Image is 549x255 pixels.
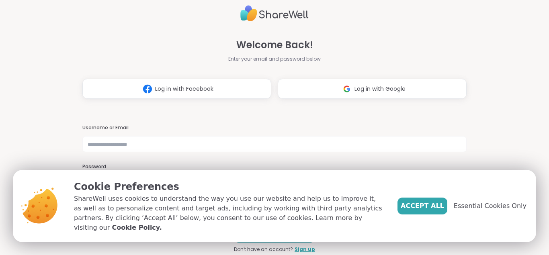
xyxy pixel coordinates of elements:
[397,198,447,214] button: Accept All
[278,79,467,99] button: Log in with Google
[74,194,385,233] p: ShareWell uses cookies to understand the way you use our website and help us to improve it, as we...
[234,246,293,253] span: Don't have an account?
[228,55,321,63] span: Enter your email and password below
[295,246,315,253] a: Sign up
[354,85,406,93] span: Log in with Google
[140,82,155,96] img: ShareWell Logomark
[155,85,213,93] span: Log in with Facebook
[401,201,444,211] span: Accept All
[112,223,162,233] a: Cookie Policy.
[74,180,385,194] p: Cookie Preferences
[339,82,354,96] img: ShareWell Logomark
[82,163,467,170] h3: Password
[82,124,467,131] h3: Username or Email
[236,38,313,52] span: Welcome Back!
[82,79,271,99] button: Log in with Facebook
[454,201,526,211] span: Essential Cookies Only
[240,2,309,25] img: ShareWell Logo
